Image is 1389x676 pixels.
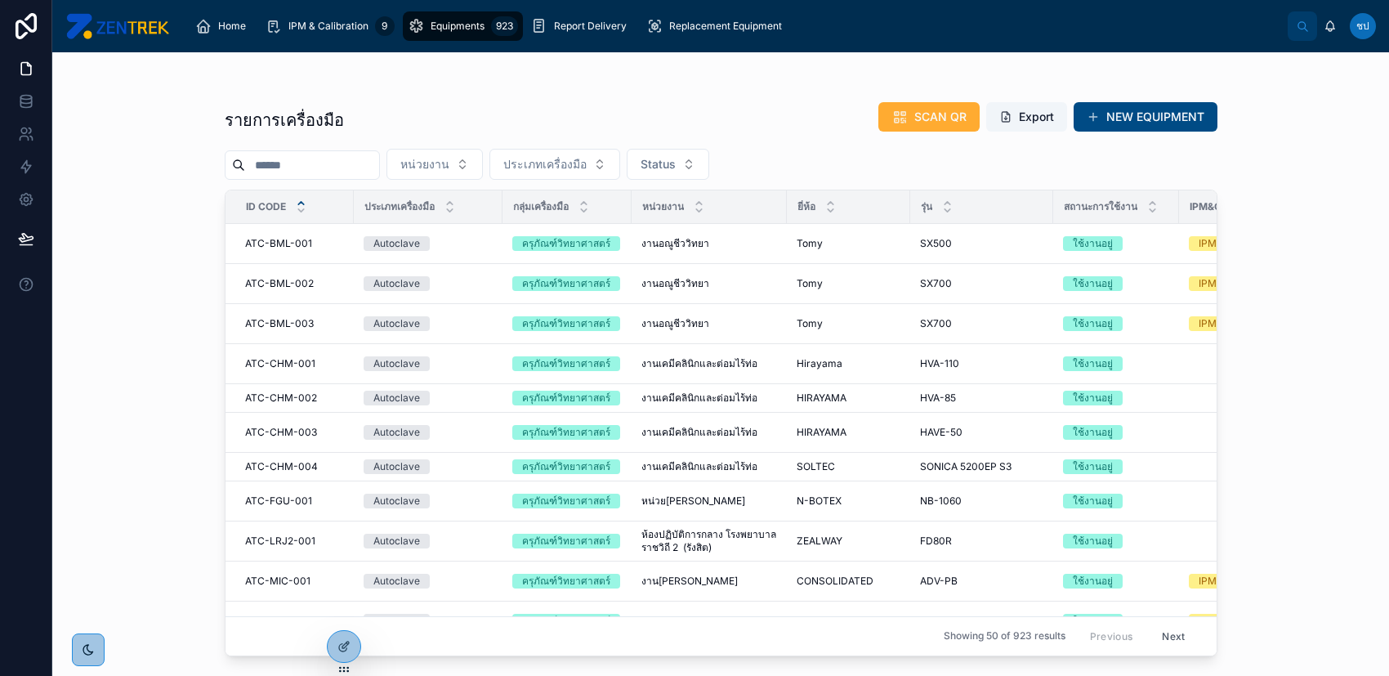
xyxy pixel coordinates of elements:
[1063,534,1169,548] a: ใช้งานอยู่
[245,357,344,370] a: ATC-CHM-001
[986,102,1067,132] button: Export
[669,20,782,33] span: Replacement Equipment
[512,276,622,291] a: ครุภัณฑ์วิทยาศาสตร์
[1199,316,1283,331] div: IPM-COMPLETED
[522,459,610,474] div: ครุภัณฑ์วิทยาศาสตร์
[627,149,709,180] button: Select Button
[920,392,956,405] span: HVA-85
[364,614,493,629] a: Autoclave
[1190,200,1276,213] span: IPM&CAL Status
[225,109,344,132] h1: รายการเครื่องมือ
[797,357,842,370] span: Hirayama
[1199,574,1283,589] div: IPM-COMPLETED
[797,317,900,330] a: Tomy
[245,237,344,250] a: ATC-BML-001
[641,615,777,628] a: งาน[PERSON_NAME]
[1073,425,1113,440] div: ใช้งานอยู่
[1073,459,1113,474] div: ใช้งานอยู่
[513,200,569,213] span: กลุ่มเครื่องมือ
[245,426,344,439] a: ATC-CHM-003
[1073,276,1113,291] div: ใช้งานอยู่
[403,11,523,41] a: Equipments923
[797,535,900,548] a: ZEALWAY
[878,102,980,132] button: SCAN QR
[245,277,344,290] a: ATC-BML-002
[920,575,1043,588] a: ADV-PB
[65,13,169,39] img: App logo
[641,11,793,41] a: Replacement Equipment
[364,316,493,331] a: Autoclave
[218,20,246,33] span: Home
[1199,236,1283,251] div: IPM-COMPLETED
[522,494,610,508] div: ครุภัณฑ์วิทยาศาสตร์
[373,494,420,508] div: Autoclave
[641,495,745,508] span: หน่วย[PERSON_NAME]
[920,460,1012,473] span: SONICA 5200EP S3
[503,156,587,172] span: ประเภทเครื่องมือ
[797,615,900,628] a: CONSOLIDATED
[364,534,493,548] a: Autoclave
[797,357,900,370] a: Hirayama
[512,459,622,474] a: ครุภัณฑ์วิทยาศาสตร์
[641,575,777,588] a: งาน[PERSON_NAME]
[1073,574,1113,589] div: ใช้งานอยู่
[1199,614,1283,629] div: IPM-COMPLETED
[920,277,1043,290] a: SX700
[512,391,622,405] a: ครุภัณฑ์วิทยาศาสตร์
[364,356,493,371] a: Autoclave
[1199,276,1283,291] div: IPM-COMPLETED
[373,534,420,548] div: Autoclave
[373,276,420,291] div: Autoclave
[245,317,314,330] span: ATC-BML-003
[522,236,610,251] div: ครุภัณฑ์วิทยาศาสตร์
[1150,624,1196,649] button: Next
[554,20,627,33] span: Report Delivery
[920,357,959,370] span: HVA-110
[1063,459,1169,474] a: ใช้งานอยู่
[373,236,420,251] div: Autoclave
[373,459,420,474] div: Autoclave
[1189,574,1297,589] a: IPM-COMPLETED
[1073,316,1113,331] div: ใช้งานอยู่
[245,317,344,330] a: ATC-BML-003
[522,425,610,440] div: ครุภัณฑ์วิทยาศาสตร์
[641,357,757,370] span: งานเคมีคลินิกและต่อมไร้ท่อ
[797,392,900,405] a: HIRAYAMA
[920,357,1043,370] a: HVA-110
[1063,614,1169,629] a: ใช้งานอยู่
[797,575,873,588] span: CONSOLIDATED
[914,109,967,125] span: SCAN QR
[641,392,777,405] a: งานเคมีคลินิกและต่อมไร้ท่อ
[797,615,873,628] span: CONSOLIDATED
[797,200,815,213] span: ยี่ห้อ
[920,237,952,250] span: SX500
[797,317,823,330] span: Tomy
[245,426,317,439] span: ATC-CHM-003
[364,494,493,508] a: Autoclave
[373,356,420,371] div: Autoclave
[641,357,777,370] a: งานเคมีคลินิกและต่อมไร้ท่อ
[1063,494,1169,508] a: ใช้งานอยู่
[641,317,777,330] a: งานอณูชีววิทยา
[364,236,493,251] a: Autoclave
[245,615,312,628] span: ATC-MIC-002
[1189,316,1297,331] a: IPM-COMPLETED
[400,156,449,172] span: หน่วยงาน
[245,535,315,548] span: ATC-LRJ2-001
[797,460,900,473] a: SOLTEC
[641,495,777,508] a: หน่วย[PERSON_NAME]
[1063,574,1169,589] a: ใช้งานอยู่
[245,237,312,250] span: ATC-BML-001
[641,426,757,439] span: งานเคมีคลินิกและต่อมไร้ท่อ
[522,614,610,629] div: ครุภัณฑ์วิทยาศาสตร์
[1074,102,1217,132] a: NEW EQUIPMENT
[182,8,1288,44] div: scrollable content
[641,317,709,330] span: งานอณูชีววิทยา
[364,425,493,440] a: Autoclave
[373,574,420,589] div: Autoclave
[526,11,638,41] a: Report Delivery
[920,535,1043,548] a: FD80R
[920,237,1043,250] a: SX500
[245,575,344,588] a: ATC-MIC-001
[245,575,310,588] span: ATC-MIC-001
